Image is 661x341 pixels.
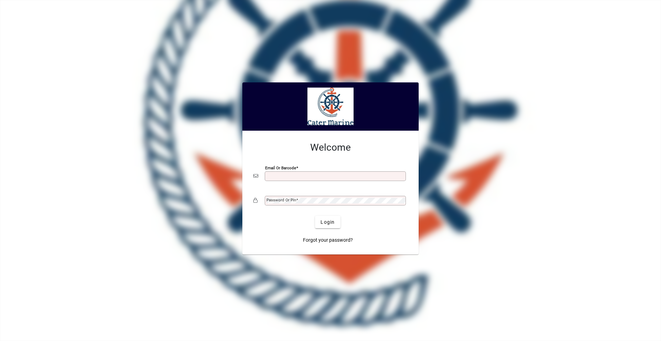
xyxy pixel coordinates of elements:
[266,198,296,202] mat-label: Password or Pin
[300,234,356,246] a: Forgot your password?
[253,142,408,153] h2: Welcome
[315,216,340,228] button: Login
[265,166,296,170] mat-label: Email or Barcode
[303,237,353,244] span: Forgot your password?
[321,219,335,226] span: Login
